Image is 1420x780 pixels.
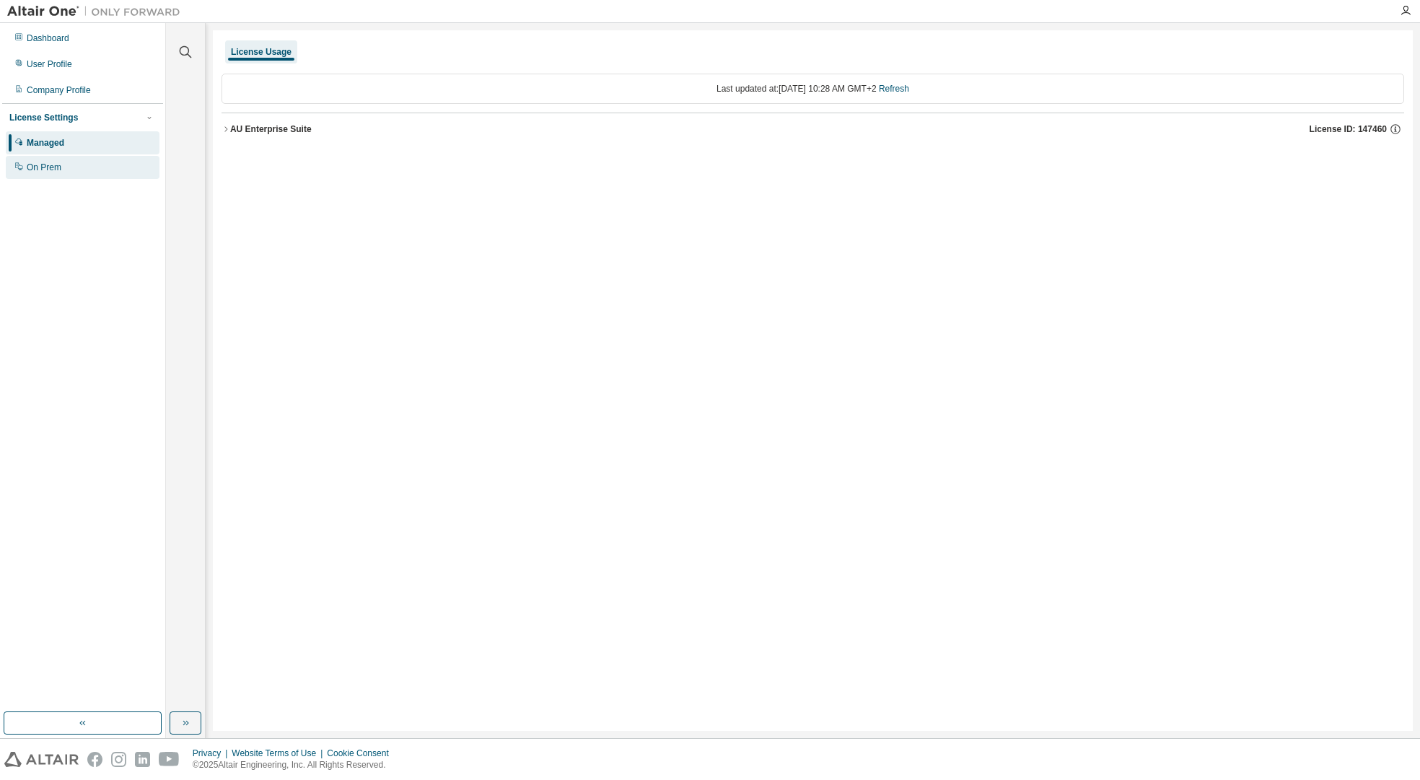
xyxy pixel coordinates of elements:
div: License Settings [9,112,78,123]
div: AU Enterprise Suite [230,123,312,135]
img: altair_logo.svg [4,752,79,767]
div: Website Terms of Use [232,748,327,759]
div: User Profile [27,58,72,70]
span: License ID: 147460 [1310,123,1387,135]
img: linkedin.svg [135,752,150,767]
img: facebook.svg [87,752,102,767]
div: Privacy [193,748,232,759]
img: Altair One [7,4,188,19]
div: Managed [27,137,64,149]
a: Refresh [879,84,909,94]
div: On Prem [27,162,61,173]
div: License Usage [231,46,292,58]
img: youtube.svg [159,752,180,767]
p: © 2025 Altair Engineering, Inc. All Rights Reserved. [193,759,398,771]
div: Dashboard [27,32,69,44]
div: Cookie Consent [327,748,397,759]
img: instagram.svg [111,752,126,767]
div: Company Profile [27,84,91,96]
div: Last updated at: [DATE] 10:28 AM GMT+2 [222,74,1404,104]
button: AU Enterprise SuiteLicense ID: 147460 [222,113,1404,145]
